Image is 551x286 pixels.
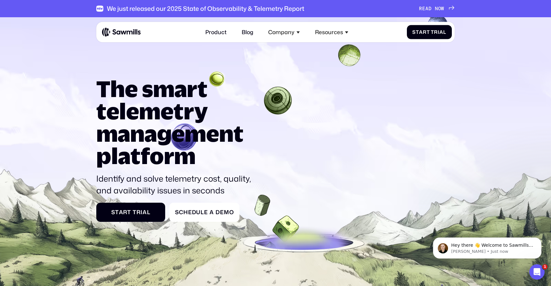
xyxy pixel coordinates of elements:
iframe: Intercom live chat [529,264,545,280]
p: Message from Winston, sent Just now [28,25,110,30]
span: a [419,29,423,35]
div: Resources [315,29,343,35]
span: R [419,6,422,11]
span: a [143,209,147,216]
span: u [196,209,201,216]
span: l [443,29,446,35]
span: r [434,29,438,35]
span: N [435,6,438,11]
span: l [201,209,204,216]
div: Resources [311,25,353,40]
span: e [188,209,192,216]
span: D [216,209,220,216]
span: E [422,6,425,11]
span: T [431,29,434,35]
span: i [438,29,439,35]
span: W [441,6,444,11]
span: c [179,209,183,216]
span: d [192,209,196,216]
span: t [427,29,430,35]
span: t [127,209,131,216]
span: Hey there 👋 Welcome to Sawmills. The smart telemetry management platform that solves cost, qualit... [28,19,110,55]
span: 1 [542,264,547,269]
div: We just released our 2025 State of Observability & Telemetry Report [107,5,304,12]
div: Company [264,25,304,40]
span: r [423,29,427,35]
span: l [147,209,151,216]
a: Blog [238,25,257,40]
a: StartTrial [407,25,452,39]
span: e [220,209,224,216]
a: READNOW [419,6,454,11]
span: S [412,29,416,35]
div: Company [268,29,294,35]
span: i [141,209,143,216]
span: o [229,209,234,216]
h1: The smart telemetry management platform [96,77,256,167]
span: r [123,209,127,216]
span: S [111,209,115,216]
span: r [136,209,141,216]
span: a [439,29,443,35]
span: D [429,6,432,11]
span: S [175,209,179,216]
span: h [183,209,188,216]
span: a [209,209,214,216]
span: t [115,209,119,216]
iframe: Intercom notifications message [423,224,551,269]
p: Identify and solve telemetry cost, quality, and availability issues in seconds [96,173,256,196]
span: e [204,209,208,216]
span: m [224,209,229,216]
span: A [425,6,429,11]
span: T [133,209,136,216]
a: StartTrial [96,203,165,222]
a: Product [201,25,231,40]
span: O [438,6,441,11]
span: a [119,209,123,216]
a: ScheduleaDemo [169,203,239,222]
span: t [416,29,419,35]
